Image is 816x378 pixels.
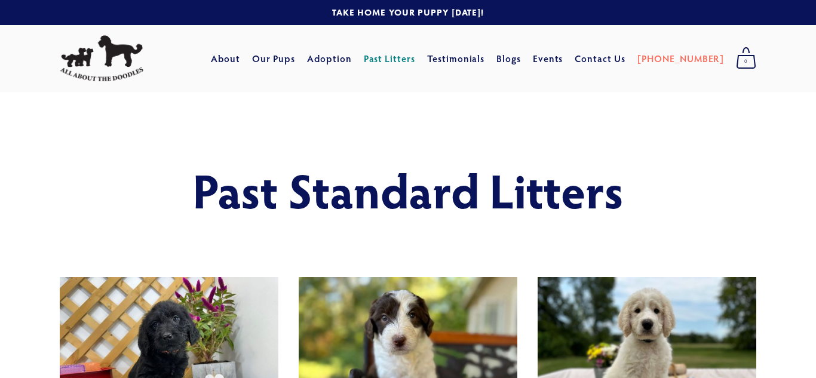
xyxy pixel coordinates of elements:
span: 0 [736,54,756,69]
a: 0 items in cart [730,44,762,73]
a: Past Litters [364,52,416,64]
a: Our Pups [252,48,296,69]
img: All About The Doodles [60,35,143,82]
a: Blogs [496,48,521,69]
a: Adoption [307,48,352,69]
a: Events [533,48,563,69]
a: About [211,48,240,69]
a: [PHONE_NUMBER] [637,48,724,69]
h1: Past Standard Litters [119,164,697,216]
a: Testimonials [427,48,485,69]
a: Contact Us [575,48,625,69]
